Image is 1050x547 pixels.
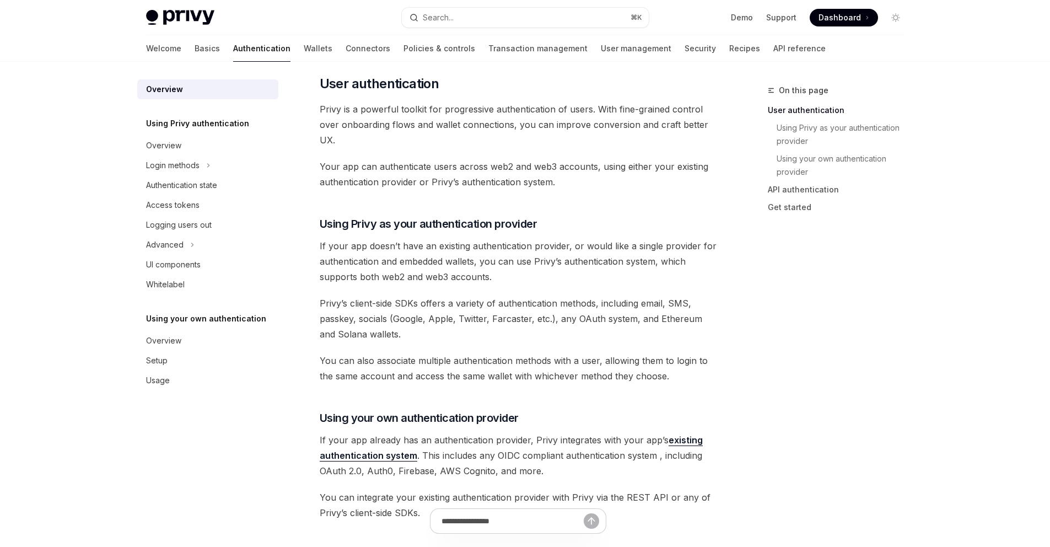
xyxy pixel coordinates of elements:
[731,12,753,23] a: Demo
[146,278,185,291] div: Whitelabel
[146,238,184,251] div: Advanced
[320,238,717,285] span: If your app doesn’t have an existing authentication provider, or would like a single provider for...
[137,136,278,155] a: Overview
[320,432,717,479] span: If your app already has an authentication provider, Privy integrates with your app’s . This inclu...
[631,13,642,22] span: ⌘ K
[773,35,826,62] a: API reference
[137,79,278,99] a: Overview
[146,117,249,130] h5: Using Privy authentication
[195,35,220,62] a: Basics
[320,353,717,384] span: You can also associate multiple authentication methods with a user, allowing them to login to the...
[768,119,913,150] a: Using Privy as your authentication provider
[233,35,290,62] a: Authentication
[146,334,181,347] div: Overview
[488,35,588,62] a: Transaction management
[346,35,390,62] a: Connectors
[320,101,717,148] span: Privy is a powerful toolkit for progressive authentication of users. With fine-grained control ov...
[768,101,913,119] a: User authentication
[146,258,201,271] div: UI components
[779,84,828,97] span: On this page
[137,175,278,195] a: Authentication state
[137,351,278,371] a: Setup
[137,255,278,275] a: UI components
[320,296,717,342] span: Privy’s client-side SDKs offers a variety of authentication methods, including email, SMS, passke...
[601,35,671,62] a: User management
[146,35,181,62] a: Welcome
[146,179,217,192] div: Authentication state
[137,371,278,390] a: Usage
[146,159,200,172] div: Login methods
[768,150,913,181] a: Using your own authentication provider
[137,155,278,175] button: Toggle Login methods section
[768,181,913,199] a: API authentication
[304,35,332,62] a: Wallets
[146,374,170,387] div: Usage
[320,490,717,521] span: You can integrate your existing authentication provider with Privy via the REST API or any of Pri...
[402,8,649,28] button: Open search
[146,354,168,367] div: Setup
[137,275,278,294] a: Whitelabel
[768,199,913,216] a: Get started
[146,218,212,232] div: Logging users out
[146,199,200,212] div: Access tokens
[320,159,717,190] span: Your app can authenticate users across web2 and web3 accounts, using either your existing authent...
[137,331,278,351] a: Overview
[137,195,278,215] a: Access tokens
[146,83,183,96] div: Overview
[320,75,439,93] span: User authentication
[584,513,599,529] button: Send message
[146,139,181,152] div: Overview
[137,215,278,235] a: Logging users out
[146,10,214,25] img: light logo
[729,35,760,62] a: Recipes
[766,12,796,23] a: Support
[819,12,861,23] span: Dashboard
[887,9,904,26] button: Toggle dark mode
[810,9,878,26] a: Dashboard
[146,312,266,325] h5: Using your own authentication
[137,235,278,255] button: Toggle Advanced section
[320,216,537,232] span: Using Privy as your authentication provider
[320,410,519,426] span: Using your own authentication provider
[403,35,475,62] a: Policies & controls
[441,509,584,533] input: Ask a question...
[685,35,716,62] a: Security
[423,11,454,24] div: Search...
